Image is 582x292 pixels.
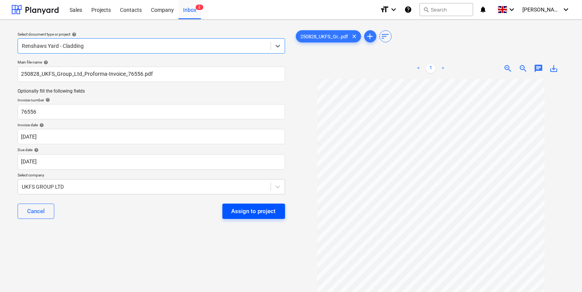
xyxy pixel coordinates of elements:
[404,5,412,14] i: Knowledge base
[18,173,285,179] p: Select company
[232,206,276,216] div: Assign to project
[366,32,375,41] span: add
[18,122,285,127] div: Invoice date
[507,5,516,14] i: keyboard_arrow_down
[544,255,582,292] iframe: Chat Widget
[42,60,48,65] span: help
[296,34,353,39] span: 250828_UKFS_Gr...pdf
[32,148,39,152] span: help
[503,64,512,73] span: zoom_in
[18,204,54,219] button: Cancel
[381,32,390,41] span: sort
[438,64,447,73] a: Next page
[18,147,285,152] div: Due date
[44,98,50,102] span: help
[389,5,398,14] i: keyboard_arrow_down
[38,123,44,127] span: help
[222,204,285,219] button: Assign to project
[350,32,359,41] span: clear
[296,30,361,42] div: 250828_UKFS_Gr...pdf
[18,32,285,37] div: Select document type or project
[519,64,528,73] span: zoom_out
[549,64,558,73] span: save_alt
[534,64,543,73] span: chat
[479,5,487,14] i: notifications
[423,7,429,13] span: search
[27,206,45,216] div: Cancel
[18,104,285,119] input: Invoice number
[414,64,423,73] a: Previous page
[18,154,285,170] input: Due date not specified
[18,88,285,95] p: Optionally fill the following fields
[380,5,389,14] i: format_size
[18,129,285,144] input: Invoice date not specified
[522,7,561,13] span: [PERSON_NAME]
[70,32,76,37] span: help
[18,67,285,82] input: Main file name
[18,98,285,103] div: Invoice number
[420,3,473,16] button: Search
[561,5,571,14] i: keyboard_arrow_down
[196,5,203,10] span: 2
[18,60,285,65] div: Main file name
[426,64,435,73] a: Page 1 is your current page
